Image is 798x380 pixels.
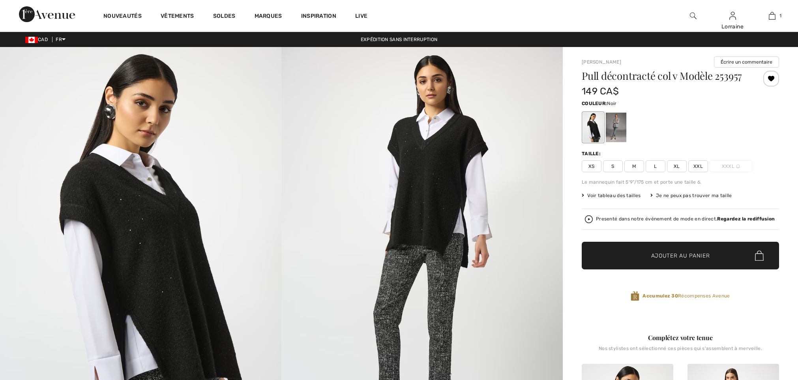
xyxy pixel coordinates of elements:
img: Mon panier [769,11,776,21]
img: Récompenses Avenue [631,291,639,301]
span: FR [56,37,66,42]
div: Complétez votre tenue [582,333,779,342]
a: Se connecter [729,12,736,19]
span: S [603,160,623,172]
span: Récompenses Avenue [643,292,730,299]
img: Canadian Dollar [25,37,38,43]
a: Soldes [213,13,236,21]
button: Ajouter au panier [582,242,779,269]
div: Nos stylistes ont sélectionné ces pièces qui s'assemblent à merveille. [582,346,779,357]
a: Nouveautés [103,13,142,21]
img: Bag.svg [755,250,764,261]
strong: Accumulez 30 [643,293,678,299]
img: ring-m.svg [736,164,740,168]
div: Taille: [582,150,602,157]
div: Je ne peux pas trouver ma taille [650,192,732,199]
img: recherche [690,11,697,21]
a: [PERSON_NAME] [582,59,621,65]
a: Vêtements [161,13,194,21]
span: Voir tableau des tailles [582,192,641,199]
a: 1 [753,11,791,21]
span: Couleur: [582,101,607,106]
span: XXL [688,160,708,172]
img: Mes infos [729,11,736,21]
a: Live [355,12,367,20]
span: L [646,160,665,172]
img: Regardez la rediffusion [585,215,593,223]
div: Le mannequin fait 5'9"/175 cm et porte une taille 6. [582,179,779,186]
span: CAD [25,37,51,42]
button: Écrire un commentaire [714,56,779,68]
span: Inspiration [301,13,336,21]
a: Marques [255,13,282,21]
span: 1 [779,12,781,19]
span: Noir [607,101,616,106]
div: Noir [583,113,603,142]
span: XS [582,160,601,172]
div: Lorraine [713,23,752,31]
span: XXXL [710,160,752,172]
span: Ajouter au panier [651,252,710,260]
span: M [624,160,644,172]
span: XL [667,160,687,172]
strong: Regardez la rediffusion [717,216,775,222]
div: Presenté dans notre événement de mode en direct. [596,216,775,222]
span: 149 CA$ [582,86,619,97]
div: Grey 163 [606,113,626,142]
h1: Pull décontracté col v Modèle 253957 [582,71,746,81]
img: 1ère Avenue [19,6,75,22]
